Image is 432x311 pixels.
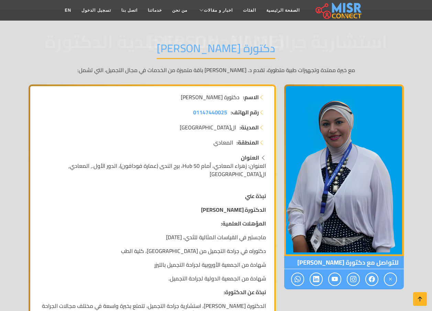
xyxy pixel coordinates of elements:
[245,191,266,201] strong: نبذة عني
[231,108,259,116] strong: رقم الهاتف:
[213,138,233,147] span: المعادي
[240,123,259,131] strong: المدينة:
[243,93,259,101] strong: الاسم:
[284,256,404,269] span: للتواصل مع دكتورة [PERSON_NAME]
[201,205,266,215] strong: الدكتورة [PERSON_NAME]
[167,4,192,17] a: من نحن
[181,93,240,101] span: دكتورة [PERSON_NAME]
[143,4,167,17] a: خدماتنا
[238,4,261,17] a: الفئات
[60,4,77,17] a: EN
[29,66,404,74] p: مع خبرة ممتدة وتجهيزات طبية متطورة، تقدم د. [PERSON_NAME] باقة متميزة من الخدمات في مجال التجميل،...
[192,4,238,17] a: اخبار و مقالات
[180,123,236,131] span: ال[GEOGRAPHIC_DATA]
[38,274,266,283] p: شهادة من الجمعية الدولية لجراحة التجميل.
[204,7,233,13] span: اخبار و مقالات
[38,261,266,269] p: شهادة من الجمعية الأوروبية لجراحة التجميل بالليزر
[193,108,227,116] a: 01147440025
[193,107,227,117] span: 01147440025
[224,287,266,297] strong: نبذة عن الدكتورة:
[68,161,266,179] span: العنوان: زهراء المعادي، أمام Hub 50، برج الندى (عمارة فودافون)، الدور الأول., المعادي, ال[GEOGRAP...
[221,218,266,229] strong: المؤهلات العلمية:
[116,4,143,17] a: اتصل بنا
[236,138,259,147] strong: المنطقة:
[315,2,362,19] img: main.misr_connect
[261,4,305,17] a: الصفحة الرئيسية
[157,42,275,59] h1: دكتورة [PERSON_NAME]
[38,247,266,255] p: دكتوراه في جراحة التجميل من [GEOGRAPHIC_DATA]، كلية الطب
[38,233,266,241] p: ماجستير في القياسات المثالية للثدي، [DATE]
[284,84,404,256] img: دكتورة ندى عبد الستار
[76,4,116,17] a: تسجيل الدخول
[241,152,259,163] strong: العنوان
